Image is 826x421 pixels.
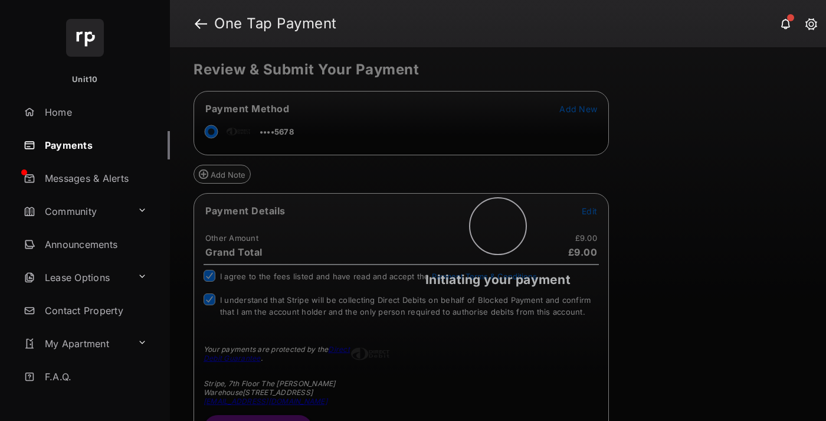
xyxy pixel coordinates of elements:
a: Home [19,98,170,126]
a: Messages & Alerts [19,164,170,192]
a: My Apartment [19,329,133,358]
a: F.A.Q. [19,363,170,391]
strong: One Tap Payment [214,17,337,31]
span: Initiating your payment [425,272,571,287]
a: Community [19,197,133,226]
a: Contact Property [19,296,170,325]
a: Announcements [19,230,170,259]
a: Payments [19,131,170,159]
p: Unit10 [72,74,98,86]
a: Lease Options [19,263,133,292]
img: svg+xml;base64,PHN2ZyB4bWxucz0iaHR0cDovL3d3dy53My5vcmcvMjAwMC9zdmciIHdpZHRoPSI2NCIgaGVpZ2h0PSI2NC... [66,19,104,57]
